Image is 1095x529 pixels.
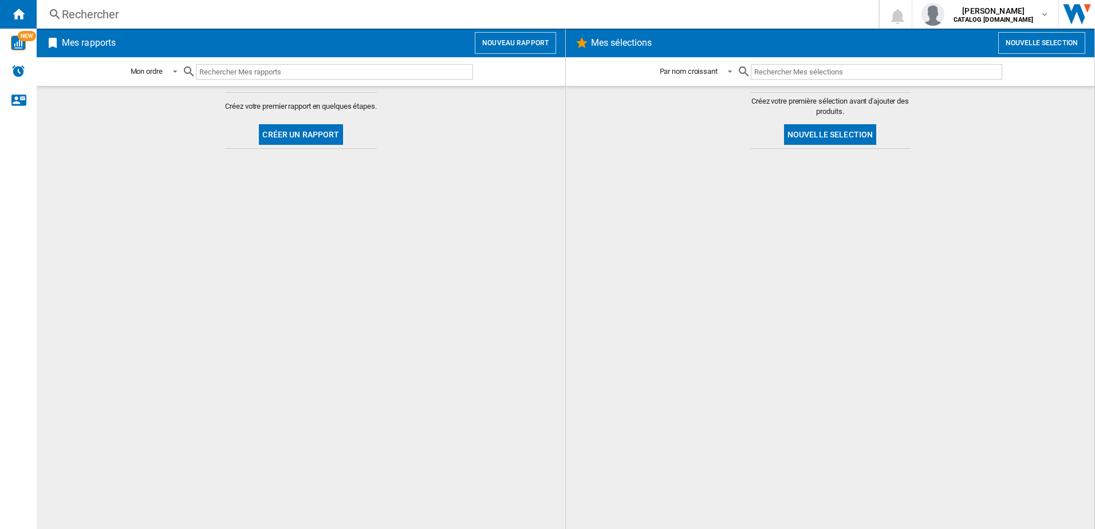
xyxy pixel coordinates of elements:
[784,124,877,145] button: Nouvelle selection
[11,64,25,78] img: alerts-logo.svg
[921,3,944,26] img: profile.jpg
[954,16,1033,23] b: CATALOG [DOMAIN_NAME]
[998,32,1085,54] button: Nouvelle selection
[11,35,26,50] img: wise-card.svg
[60,32,118,54] h2: Mes rapports
[225,101,376,112] span: Créez votre premier rapport en quelques étapes.
[589,32,654,54] h2: Mes sélections
[750,96,911,117] span: Créez votre première sélection avant d'ajouter des produits.
[751,64,1002,80] input: Rechercher Mes sélections
[660,67,718,76] div: Par nom croissant
[18,31,36,41] span: NEW
[259,124,342,145] button: Créer un rapport
[131,67,163,76] div: Mon ordre
[196,64,473,80] input: Rechercher Mes rapports
[62,6,849,22] div: Rechercher
[954,5,1033,17] span: [PERSON_NAME]
[475,32,556,54] button: Nouveau rapport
